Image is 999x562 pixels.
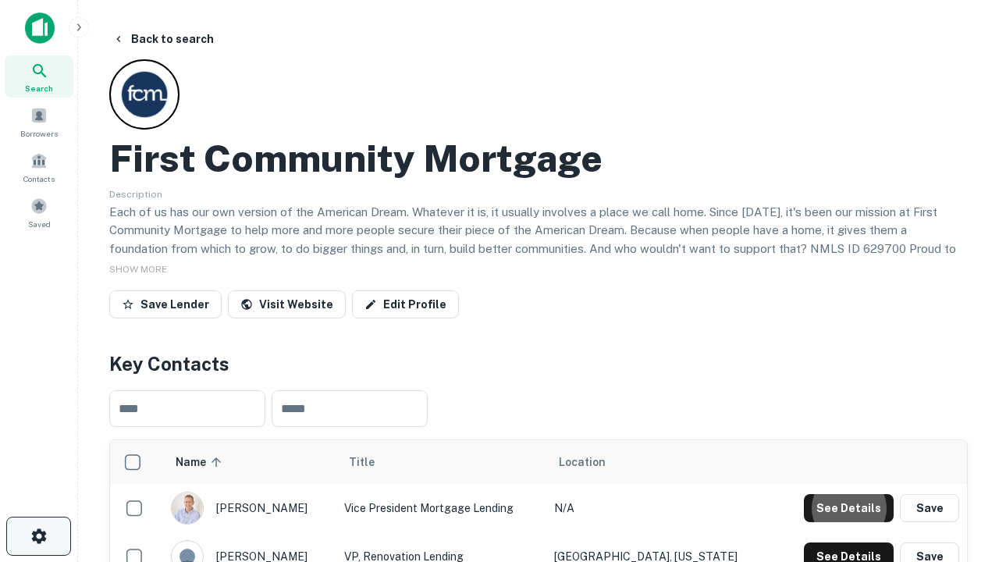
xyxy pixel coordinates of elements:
[804,494,894,522] button: See Details
[23,173,55,185] span: Contacts
[109,136,603,181] h2: First Community Mortgage
[25,12,55,44] img: capitalize-icon.png
[106,25,220,53] button: Back to search
[20,127,58,140] span: Borrowers
[5,191,73,233] a: Saved
[5,55,73,98] a: Search
[921,437,999,512] iframe: Chat Widget
[5,146,73,188] a: Contacts
[5,101,73,143] a: Borrowers
[28,218,51,230] span: Saved
[163,440,336,484] th: Name
[546,484,773,532] td: N/A
[546,440,773,484] th: Location
[336,440,546,484] th: Title
[109,264,167,275] span: SHOW MORE
[171,492,329,525] div: [PERSON_NAME]
[109,189,162,200] span: Description
[559,453,606,471] span: Location
[349,453,395,471] span: Title
[25,82,53,94] span: Search
[900,494,959,522] button: Save
[172,493,203,524] img: 1520878720083
[336,484,546,532] td: Vice President Mortgage Lending
[109,290,222,318] button: Save Lender
[228,290,346,318] a: Visit Website
[176,453,226,471] span: Name
[109,203,968,276] p: Each of us has our own version of the American Dream. Whatever it is, it usually involves a place...
[109,350,968,378] h4: Key Contacts
[352,290,459,318] a: Edit Profile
